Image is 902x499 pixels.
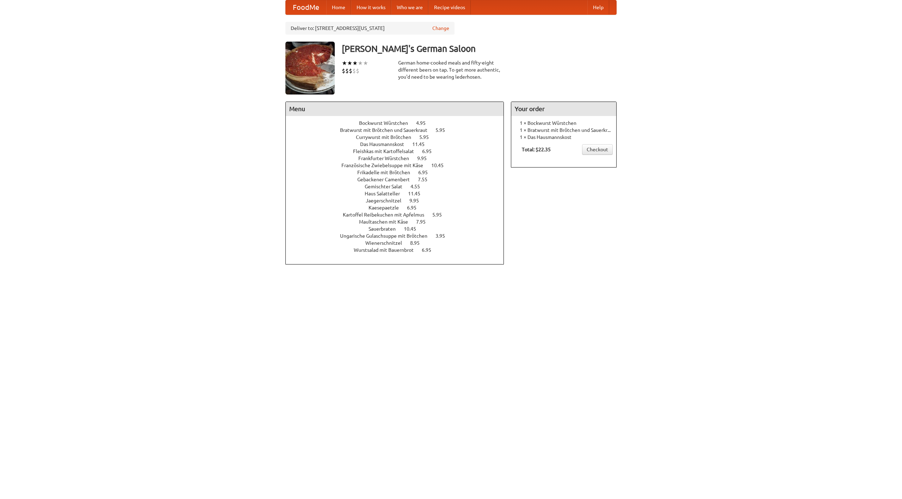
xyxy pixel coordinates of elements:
span: Currywurst mit Brötchen [356,134,418,140]
a: Gemischter Salat 4.55 [365,184,433,189]
li: ★ [347,59,352,67]
a: Sauerbraten 10.45 [369,226,429,232]
a: Home [326,0,351,14]
span: Das Hausmannskost [360,141,411,147]
span: Maultaschen mit Käse [359,219,415,225]
span: Wienerschnitzel [365,240,409,246]
a: Maultaschen mit Käse 7.95 [359,219,439,225]
a: Kaesepaetzle 6.95 [369,205,430,211]
a: FoodMe [286,0,326,14]
a: Recipe videos [428,0,471,14]
span: 3.95 [435,233,452,239]
div: German home-cooked meals and fifty-eight different beers on tap. To get more authentic, you'd nee... [398,59,504,80]
li: ★ [352,59,358,67]
h3: [PERSON_NAME]'s German Saloon [342,42,617,56]
a: Jaegerschnitzel 9.95 [366,198,432,203]
li: 1 × Das Hausmannskost [515,134,613,141]
a: How it works [351,0,391,14]
span: 7.95 [416,219,433,225]
span: Jaegerschnitzel [366,198,408,203]
span: 11.45 [408,191,427,196]
span: 7.55 [418,177,434,182]
span: Ungarische Gulaschsuppe mit Brötchen [340,233,434,239]
span: 11.45 [412,141,432,147]
li: 1 × Bockwurst Würstchen [515,120,613,127]
a: Frikadelle mit Brötchen 6.95 [357,170,441,175]
span: Kartoffel Reibekuchen mit Apfelmus [343,212,431,218]
a: Who we are [391,0,428,14]
span: Bockwurst Würstchen [359,120,415,126]
a: Haus Salatteller 11.45 [365,191,433,196]
span: 4.95 [416,120,433,126]
span: Gebackener Camenbert [357,177,417,182]
span: Frikadelle mit Brötchen [357,170,417,175]
li: $ [349,67,352,75]
a: Checkout [582,144,613,155]
span: 9.95 [409,198,426,203]
span: Frankfurter Würstchen [358,156,416,161]
span: 4.55 [410,184,427,189]
span: 6.95 [422,247,438,253]
span: Französische Zwiebelsuppe mit Käse [341,163,430,168]
a: Ungarische Gulaschsuppe mit Brötchen 3.95 [340,233,458,239]
a: Bratwurst mit Brötchen und Sauerkraut 5.95 [340,127,458,133]
span: Sauerbraten [369,226,403,232]
h4: Menu [286,102,503,116]
a: Help [587,0,609,14]
a: Bockwurst Würstchen 4.95 [359,120,439,126]
li: ★ [363,59,368,67]
div: Deliver to: [STREET_ADDRESS][US_STATE] [285,22,455,35]
span: 10.45 [404,226,423,232]
span: Gemischter Salat [365,184,409,189]
a: Fleishkas mit Kartoffelsalat 6.95 [353,148,445,154]
h4: Your order [511,102,616,116]
a: Das Hausmannskost 11.45 [360,141,438,147]
span: 9.95 [417,156,434,161]
span: 10.45 [431,163,451,168]
a: Französische Zwiebelsuppe mit Käse 10.45 [341,163,457,168]
li: $ [345,67,349,75]
span: 8.95 [410,240,427,246]
span: Bratwurst mit Brötchen und Sauerkraut [340,127,434,133]
img: angular.jpg [285,42,335,95]
a: Frankfurter Würstchen 9.95 [358,156,440,161]
span: 6.95 [418,170,435,175]
li: $ [356,67,359,75]
b: Total: $22.35 [522,147,551,152]
a: Kartoffel Reibekuchen mit Apfelmus 5.95 [343,212,455,218]
li: ★ [342,59,347,67]
li: $ [352,67,356,75]
span: Wurstsalad mit Bauernbrot [354,247,421,253]
li: ★ [358,59,363,67]
li: 1 × Bratwurst mit Brötchen und Sauerkraut [515,127,613,134]
a: Wurstsalad mit Bauernbrot 6.95 [354,247,444,253]
span: Kaesepaetzle [369,205,406,211]
span: Fleishkas mit Kartoffelsalat [353,148,421,154]
a: Gebackener Camenbert 7.55 [357,177,440,182]
li: $ [342,67,345,75]
a: Currywurst mit Brötchen 5.95 [356,134,442,140]
span: 5.95 [435,127,452,133]
a: Wienerschnitzel 8.95 [365,240,433,246]
span: 6.95 [422,148,439,154]
span: 6.95 [407,205,424,211]
span: Haus Salatteller [365,191,407,196]
span: 5.95 [419,134,436,140]
a: Change [432,25,449,32]
span: 5.95 [432,212,449,218]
